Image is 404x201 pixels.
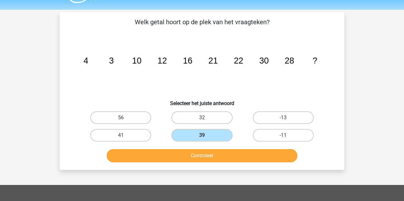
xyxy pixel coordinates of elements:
h6: Selecteer het juiste antwoord [70,95,334,106]
tspan: 30 [259,56,269,65]
tspan: 12 [157,56,167,65]
label: 39 [171,129,232,142]
tspan: 28 [285,56,294,65]
tspan: 21 [208,56,218,65]
tspan: 16 [183,56,193,65]
label: 41 [90,129,151,142]
tspan: 10 [132,56,142,65]
tspan: 22 [234,56,243,65]
tspan: 4 [84,56,88,65]
label: 32 [171,111,232,124]
tspan: 3 [109,56,114,65]
tspan: ? [312,56,317,65]
p: Welk getal hoort op de plek van het vraagteken? [70,17,334,27]
label: 56 [90,111,151,124]
button: Controleer [107,149,298,162]
label: -13 [253,111,314,124]
label: -11 [253,129,314,142]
